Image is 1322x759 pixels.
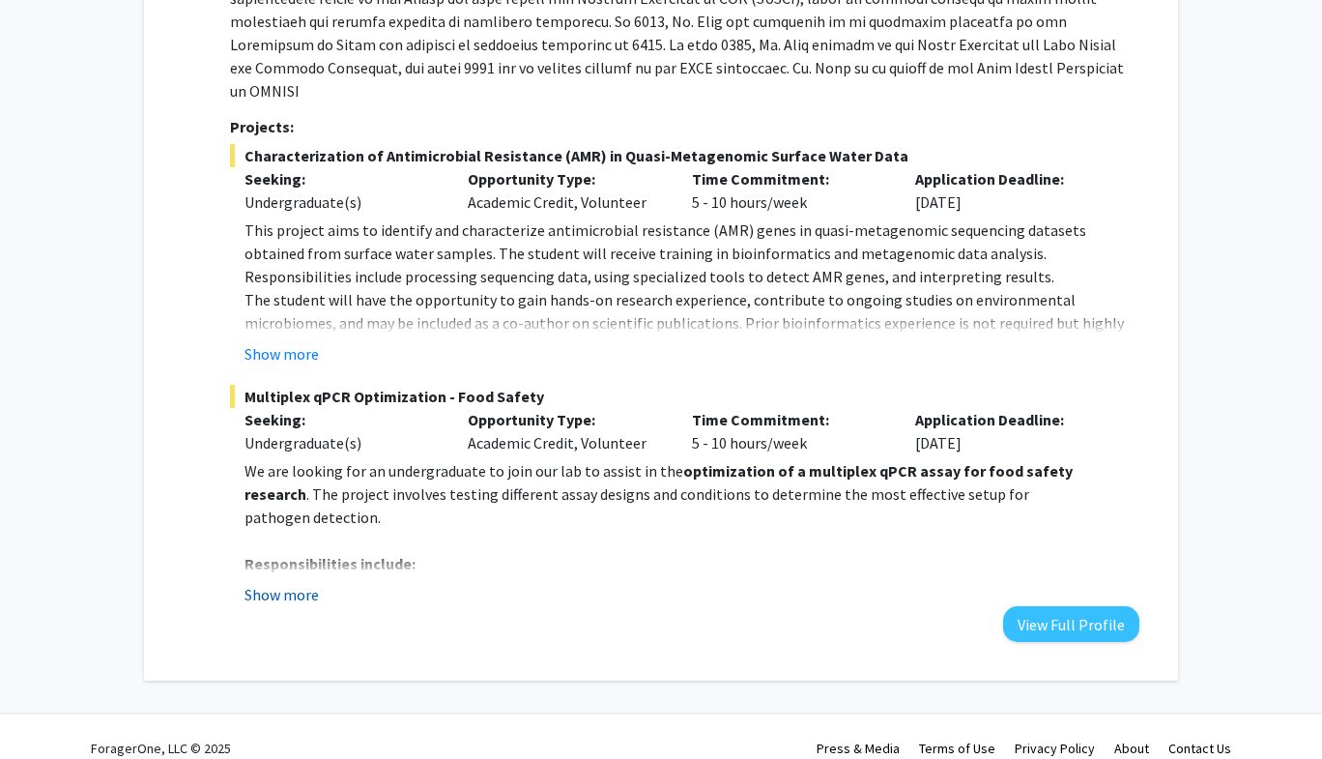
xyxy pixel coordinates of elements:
button: View Full Profile [1003,606,1139,642]
div: 5 - 10 hours/week [677,167,902,214]
p: Opportunity Type: [468,167,663,190]
strong: Projects: [230,117,294,136]
p: Time Commitment: [692,408,887,431]
iframe: Chat [14,672,82,744]
p: The student will have the opportunity to gain hands-on research experience, contribute to ongoing... [244,288,1139,358]
a: Contact Us [1168,740,1231,757]
div: [DATE] [901,167,1125,214]
div: [DATE] [901,408,1125,454]
a: Press & Media [817,740,900,757]
span: Characterization of Antimicrobial Resistance (AMR) in Quasi-Metagenomic Surface Water Data [230,144,1139,167]
p: Application Deadline: [915,167,1110,190]
p: We are looking for an undergraduate to join our lab to assist in the . The project involves testi... [244,459,1139,529]
strong: optimization of a multiplex qPCR assay for food safety research [244,461,1073,504]
p: Time Commitment: [692,167,887,190]
p: This project aims to identify and characterize antimicrobial resistance (AMR) genes in quasi-meta... [244,219,1139,288]
p: Application Deadline: [915,408,1110,431]
p: Seeking: [244,408,440,431]
div: Undergraduate(s) [244,190,440,214]
div: Academic Credit, Volunteer [453,408,677,454]
div: Academic Credit, Volunteer [453,167,677,214]
div: Undergraduate(s) [244,431,440,454]
div: 5 - 10 hours/week [677,408,902,454]
button: Show more [244,583,319,606]
span: Multiplex qPCR Optimization - Food Safety [230,385,1139,408]
p: Opportunity Type: [468,408,663,431]
strong: Responsibilities include: [244,554,416,573]
button: Show more [244,342,319,365]
a: About [1114,740,1149,757]
a: Terms of Use [919,740,995,757]
p: Seeking: [244,167,440,190]
a: Privacy Policy [1015,740,1095,757]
